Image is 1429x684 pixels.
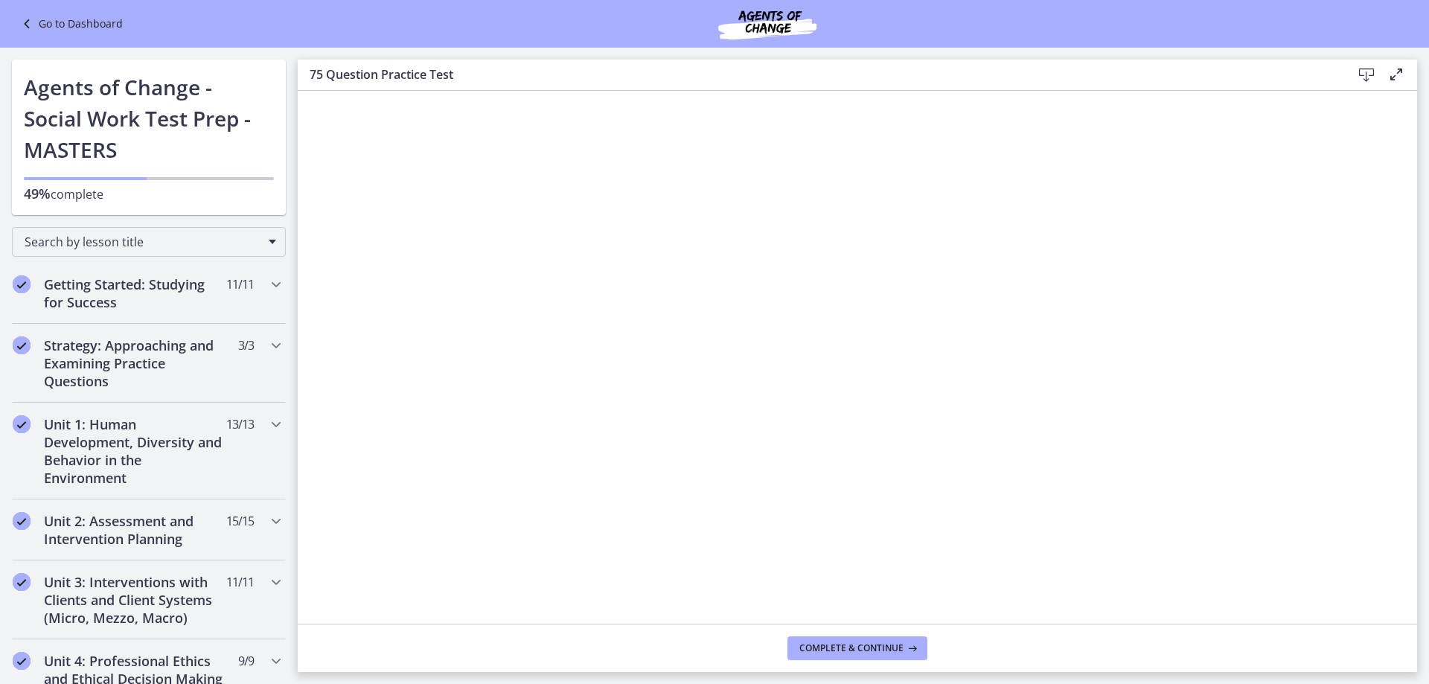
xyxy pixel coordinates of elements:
[13,415,31,433] i: Completed
[799,642,904,654] span: Complete & continue
[13,573,31,591] i: Completed
[24,71,274,165] h1: Agents of Change - Social Work Test Prep - MASTERS
[226,415,254,433] span: 13 / 13
[226,512,254,530] span: 15 / 15
[226,573,254,591] span: 11 / 11
[24,185,274,203] p: complete
[44,336,226,390] h2: Strategy: Approaching and Examining Practice Questions
[12,227,286,257] div: Search by lesson title
[44,573,226,627] h2: Unit 3: Interventions with Clients and Client Systems (Micro, Mezzo, Macro)
[238,652,254,670] span: 9 / 9
[13,275,31,293] i: Completed
[238,336,254,354] span: 3 / 3
[18,15,123,33] a: Go to Dashboard
[13,652,31,670] i: Completed
[25,234,261,250] span: Search by lesson title
[13,512,31,530] i: Completed
[44,415,226,487] h2: Unit 1: Human Development, Diversity and Behavior in the Environment
[44,275,226,311] h2: Getting Started: Studying for Success
[678,6,857,42] img: Agents of Change Social Work Test Prep
[226,275,254,293] span: 11 / 11
[310,65,1328,83] h3: 75 Question Practice Test
[24,185,51,202] span: 49%
[787,636,927,660] button: Complete & continue
[44,512,226,548] h2: Unit 2: Assessment and Intervention Planning
[13,336,31,354] i: Completed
